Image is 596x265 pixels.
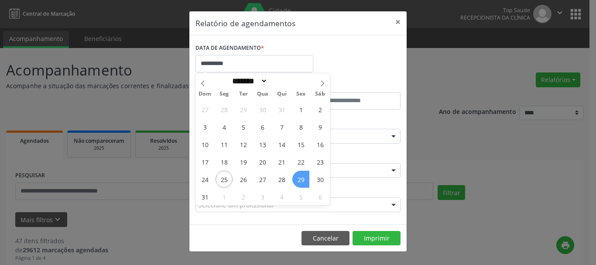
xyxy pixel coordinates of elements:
[311,91,330,97] span: Sáb
[273,118,290,135] span: Agosto 7, 2025
[216,101,233,118] span: Julho 28, 2025
[216,118,233,135] span: Agosto 4, 2025
[235,118,252,135] span: Agosto 5, 2025
[196,153,213,170] span: Agosto 17, 2025
[292,153,309,170] span: Agosto 22, 2025
[273,136,290,153] span: Agosto 14, 2025
[273,153,290,170] span: Agosto 21, 2025
[312,171,329,188] span: Agosto 30, 2025
[312,153,329,170] span: Agosto 23, 2025
[254,118,271,135] span: Agosto 6, 2025
[196,171,213,188] span: Agosto 24, 2025
[254,171,271,188] span: Agosto 27, 2025
[199,200,274,210] span: Selecione um profissional
[196,118,213,135] span: Agosto 3, 2025
[254,136,271,153] span: Agosto 13, 2025
[234,91,253,97] span: Ter
[254,101,271,118] span: Julho 30, 2025
[292,171,309,188] span: Agosto 29, 2025
[195,91,215,97] span: Dom
[300,79,401,92] label: ATÉ
[216,188,233,205] span: Setembro 1, 2025
[216,136,233,153] span: Agosto 11, 2025
[312,118,329,135] span: Agosto 9, 2025
[215,91,234,97] span: Seg
[196,188,213,205] span: Agosto 31, 2025
[312,188,329,205] span: Setembro 6, 2025
[235,188,252,205] span: Setembro 2, 2025
[235,171,252,188] span: Agosto 26, 2025
[273,171,290,188] span: Agosto 28, 2025
[312,136,329,153] span: Agosto 16, 2025
[272,91,291,97] span: Qui
[235,136,252,153] span: Agosto 12, 2025
[235,101,252,118] span: Julho 29, 2025
[292,188,309,205] span: Setembro 5, 2025
[195,41,264,55] label: DATA DE AGENDAMENTO
[216,171,233,188] span: Agosto 25, 2025
[353,231,401,246] button: Imprimir
[196,101,213,118] span: Julho 27, 2025
[389,11,407,33] button: Close
[235,153,252,170] span: Agosto 19, 2025
[273,101,290,118] span: Julho 31, 2025
[301,231,349,246] button: Cancelar
[292,136,309,153] span: Agosto 15, 2025
[254,153,271,170] span: Agosto 20, 2025
[195,17,295,29] h5: Relatório de agendamentos
[229,76,267,86] select: Month
[273,188,290,205] span: Setembro 4, 2025
[291,91,311,97] span: Sex
[292,101,309,118] span: Agosto 1, 2025
[254,188,271,205] span: Setembro 3, 2025
[253,91,272,97] span: Qua
[292,118,309,135] span: Agosto 8, 2025
[196,136,213,153] span: Agosto 10, 2025
[216,153,233,170] span: Agosto 18, 2025
[267,76,296,86] input: Year
[312,101,329,118] span: Agosto 2, 2025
